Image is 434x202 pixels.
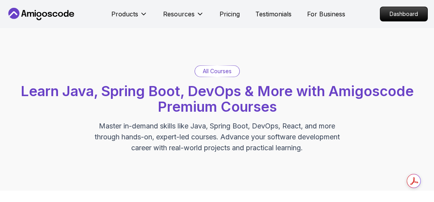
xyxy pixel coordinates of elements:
[163,9,195,19] p: Resources
[220,9,240,19] a: Pricing
[21,83,414,115] span: Learn Java, Spring Boot, DevOps & More with Amigoscode Premium Courses
[255,9,292,19] a: Testimonials
[380,7,428,21] a: Dashboard
[203,67,232,75] p: All Courses
[380,7,427,21] p: Dashboard
[163,9,204,25] button: Resources
[111,9,138,19] p: Products
[86,121,348,153] p: Master in-demand skills like Java, Spring Boot, DevOps, React, and more through hands-on, expert-...
[111,9,148,25] button: Products
[307,9,345,19] a: For Business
